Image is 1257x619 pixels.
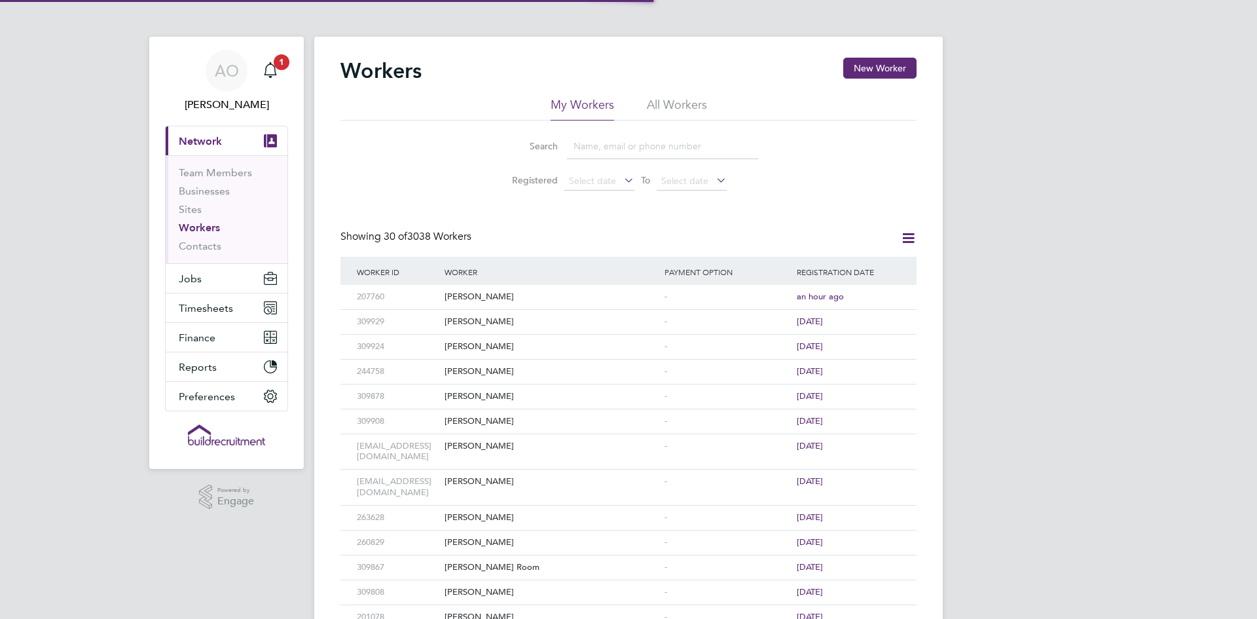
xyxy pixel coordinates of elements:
[661,531,793,555] div: -
[354,334,903,345] a: 309924[PERSON_NAME]-[DATE]
[661,385,793,409] div: -
[661,285,793,309] div: -
[499,174,558,186] label: Registered
[354,409,441,434] div: 309908
[797,512,823,523] span: [DATE]
[354,580,441,605] div: 309808
[797,341,823,352] span: [DATE]
[354,505,903,516] a: 263628[PERSON_NAME]-[DATE]
[165,50,288,113] a: AO[PERSON_NAME]
[797,440,823,451] span: [DATE]
[179,331,215,344] span: Finance
[199,485,255,510] a: Powered byEngage
[274,54,289,70] span: 1
[354,385,441,409] div: 309878
[499,140,558,152] label: Search
[441,335,661,359] div: [PERSON_NAME]
[441,434,661,459] div: [PERSON_NAME]
[384,230,471,243] span: 3038 Workers
[384,230,407,243] span: 30 of
[441,531,661,555] div: [PERSON_NAME]
[354,470,441,505] div: [EMAIL_ADDRESS][DOMAIN_NAME]
[179,272,202,285] span: Jobs
[166,352,287,381] button: Reports
[797,291,844,302] span: an hour ago
[441,409,661,434] div: [PERSON_NAME]
[166,382,287,411] button: Preferences
[797,316,823,327] span: [DATE]
[441,555,661,580] div: [PERSON_NAME] Room
[179,166,252,179] a: Team Members
[797,536,823,548] span: [DATE]
[354,285,441,309] div: 207760
[179,302,233,314] span: Timesheets
[843,58,917,79] button: New Worker
[797,390,823,402] span: [DATE]
[340,58,422,84] h2: Workers
[215,62,239,79] span: AO
[441,310,661,334] div: [PERSON_NAME]
[354,257,441,287] div: Worker ID
[797,366,823,377] span: [DATE]
[441,580,661,605] div: [PERSON_NAME]
[354,530,903,541] a: 260829[PERSON_NAME]-[DATE]
[793,257,903,287] div: Registration Date
[661,506,793,530] div: -
[166,155,287,263] div: Network
[441,257,661,287] div: Worker
[797,476,823,487] span: [DATE]
[354,434,903,445] a: [EMAIL_ADDRESS][DOMAIN_NAME][PERSON_NAME]-[DATE]
[661,257,793,287] div: Payment Option
[441,360,661,384] div: [PERSON_NAME]
[149,37,304,469] nav: Main navigation
[166,293,287,322] button: Timesheets
[569,175,616,187] span: Select date
[354,335,441,359] div: 309924
[217,485,254,496] span: Powered by
[354,309,903,320] a: 309929[PERSON_NAME]-[DATE]
[188,424,265,445] img: buildrec-logo-retina.png
[797,561,823,572] span: [DATE]
[441,506,661,530] div: [PERSON_NAME]
[340,230,474,244] div: Showing
[354,434,441,470] div: [EMAIL_ADDRESS][DOMAIN_NAME]
[797,586,823,597] span: [DATE]
[661,470,793,494] div: -
[661,580,793,605] div: -
[354,555,903,566] a: 309867[PERSON_NAME] Room-[DATE]
[441,285,661,309] div: [PERSON_NAME]
[551,97,614,121] li: My Workers
[354,506,441,530] div: 263628
[179,185,230,197] a: Businesses
[165,97,288,113] span: Alyssa O'brien-Ewart
[179,135,222,147] span: Network
[354,360,441,384] div: 244758
[354,580,903,591] a: 309808[PERSON_NAME]-[DATE]
[354,384,903,395] a: 309878[PERSON_NAME]-[DATE]
[567,134,758,159] input: Name, email or phone number
[354,359,903,370] a: 244758[PERSON_NAME]-[DATE]
[165,424,288,445] a: Go to home page
[354,531,441,555] div: 260829
[661,310,793,334] div: -
[179,221,220,234] a: Workers
[661,434,793,459] div: -
[661,335,793,359] div: -
[637,172,654,189] span: To
[441,470,661,494] div: [PERSON_NAME]
[354,555,441,580] div: 309867
[166,264,287,293] button: Jobs
[661,360,793,384] div: -
[661,175,708,187] span: Select date
[179,240,221,252] a: Contacts
[354,310,441,334] div: 309929
[441,385,661,409] div: [PERSON_NAME]
[354,605,903,616] a: 201078[PERSON_NAME]-[DATE]
[217,496,254,507] span: Engage
[354,469,903,480] a: [EMAIL_ADDRESS][DOMAIN_NAME][PERSON_NAME]-[DATE]
[354,284,903,295] a: 207760[PERSON_NAME]-an hour ago
[179,390,235,403] span: Preferences
[354,409,903,420] a: 309908[PERSON_NAME]-[DATE]
[166,323,287,352] button: Finance
[661,555,793,580] div: -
